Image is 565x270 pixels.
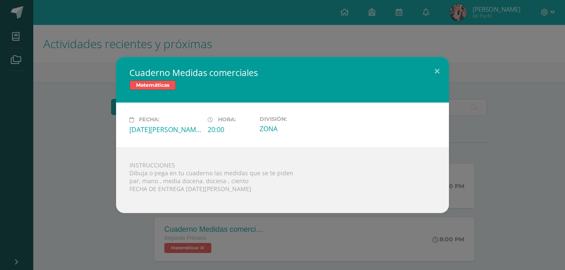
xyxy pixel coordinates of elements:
[139,117,159,123] span: Fecha:
[116,147,449,213] div: INSTRUCCIONES Dibuja o pega en tu cuaderno las medidas que se te piden par, mano , media docena, ...
[129,125,201,134] div: [DATE][PERSON_NAME]
[208,125,253,134] div: 20:00
[129,80,176,90] span: Matemáticas
[260,124,331,133] div: ZONA
[425,57,449,85] button: Close (Esc)
[218,117,236,123] span: Hora:
[260,116,331,122] label: División:
[129,67,436,79] h2: Cuaderno Medidas comerciales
